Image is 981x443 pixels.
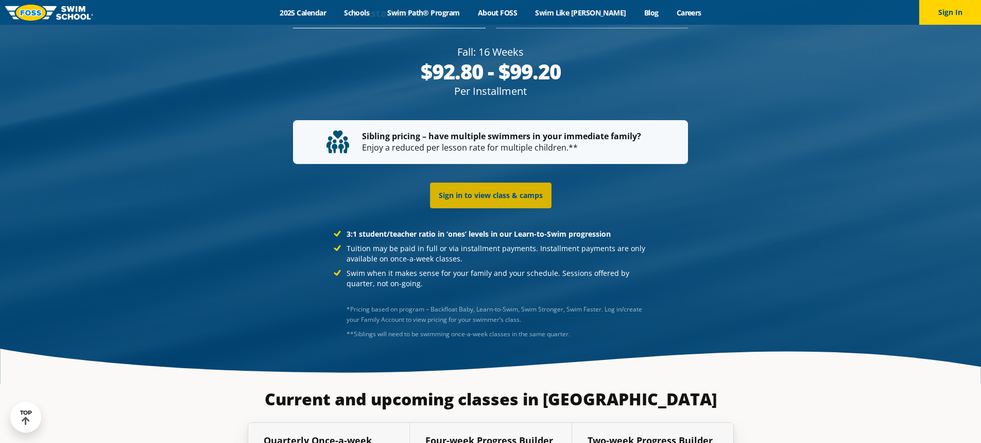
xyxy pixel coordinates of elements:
p: Enjoy a reduced per lesson rate for multiple children.** [326,130,655,154]
div: Per Installment [293,84,688,99]
a: Swim Path® Program [378,8,469,18]
a: Swim Like [PERSON_NAME] [526,8,635,18]
div: $92.80 - $99.20 [293,59,688,84]
a: About FOSS [469,8,526,18]
div: TOP [20,409,32,425]
p: *Pricing based on program – Backfloat Baby, Learn-to-Swim, Swim Stronger, Swim Faster. Log in/cre... [347,304,647,325]
a: Blog [635,8,667,18]
a: Careers [667,8,710,18]
img: FOSS Swim School Logo [5,5,93,21]
a: Schools [335,8,378,18]
div: Josef Severson, Rachael Blom (group direct message) [347,329,647,339]
a: 2025 Calendar [271,8,335,18]
h3: Current and upcoming classes in [GEOGRAPHIC_DATA] [248,389,734,409]
div: Fall: 16 Weeks [293,45,688,59]
a: Sign in to view class & camps [430,183,552,208]
li: Swim when it makes sense for your family and your schedule. Sessions offered by quarter, not on-g... [334,268,647,289]
strong: 3:1 student/teacher ratio in ‘ones’ levels in our Learn-to-Swim progression [347,229,611,239]
strong: Sibling pricing – have multiple swimmers in your immediate family? [362,130,641,142]
img: tuition-family-children.svg [326,130,349,153]
div: **Siblings will need to be swimming once-a-week classes in the same quarter. [347,329,647,339]
li: Tuition may be paid in full or via installment payments. Installment payments are only available ... [334,243,647,264]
